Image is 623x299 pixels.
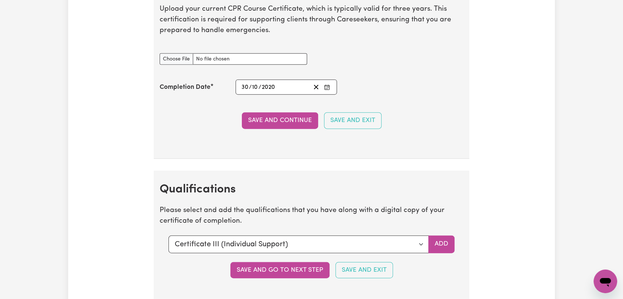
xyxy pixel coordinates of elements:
[160,205,463,227] p: Please select and add the qualifications that you have along with a digital copy of your certific...
[258,84,261,91] span: /
[249,84,252,91] span: /
[322,82,332,92] button: Enter the Completion Date of your CPR Course
[230,262,330,278] button: Save and go to next step
[160,182,463,197] h2: Qualifications
[324,112,382,129] button: Save and Exit
[428,236,455,253] button: Add selected qualification
[241,82,249,92] input: --
[160,83,210,92] label: Completion Date
[310,82,322,92] button: Clear date
[261,82,276,92] input: ----
[335,262,393,278] button: Save and Exit
[242,112,318,129] button: Save and Continue
[594,270,617,293] iframe: Button to launch messaging window
[252,82,258,92] input: --
[160,4,463,36] p: Upload your current CPR Course Certificate, which is typically valid for three years. This certif...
